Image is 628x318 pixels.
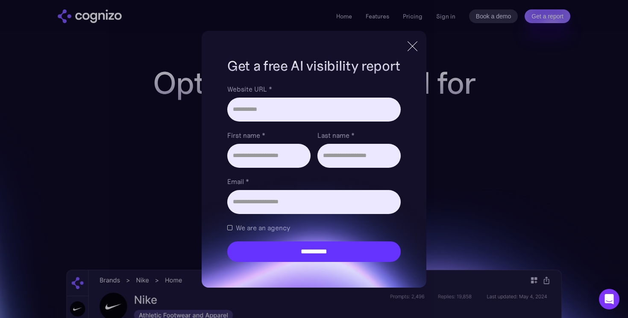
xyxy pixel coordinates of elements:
label: Last name * [317,130,401,140]
label: First name * [227,130,311,140]
h1: Get a free AI visibility report [227,56,401,75]
div: Open Intercom Messenger [599,289,619,309]
label: Email * [227,176,401,187]
span: We are an agency [236,223,290,233]
label: Website URL * [227,84,401,94]
form: Brand Report Form [227,84,401,262]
